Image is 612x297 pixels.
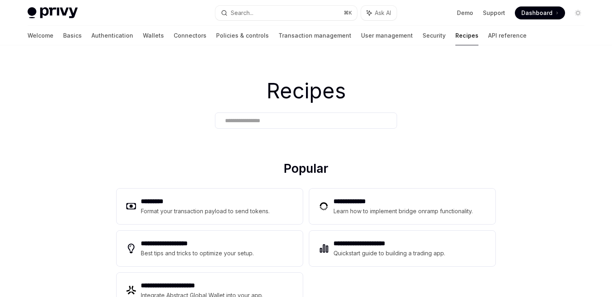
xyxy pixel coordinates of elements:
div: Best tips and tricks to optimize your setup. [141,248,254,258]
a: Authentication [91,26,133,45]
a: **** **** ***Learn how to implement bridge onramp functionality. [309,189,495,224]
img: light logo [28,7,78,19]
div: Search... [231,8,253,18]
div: Quickstart guide to building a trading app. [334,248,445,258]
span: ⌘ K [344,10,352,16]
a: **** ****Format your transaction payload to send tokens. [117,189,303,224]
a: Wallets [143,26,164,45]
h2: Popular [117,161,495,179]
button: Ask AI [361,6,397,20]
button: Toggle dark mode [572,6,584,19]
a: Demo [457,9,473,17]
a: Recipes [455,26,478,45]
span: Ask AI [375,9,391,17]
a: Welcome [28,26,53,45]
a: Security [423,26,446,45]
div: Format your transaction payload to send tokens. [141,206,270,216]
span: Dashboard [521,9,552,17]
a: Dashboard [515,6,565,19]
a: Policies & controls [216,26,269,45]
a: User management [361,26,413,45]
button: Search...⌘K [215,6,357,20]
a: Connectors [174,26,206,45]
a: Basics [63,26,82,45]
a: Transaction management [278,26,351,45]
div: Learn how to implement bridge onramp functionality. [334,206,473,216]
a: Support [483,9,505,17]
a: API reference [488,26,527,45]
